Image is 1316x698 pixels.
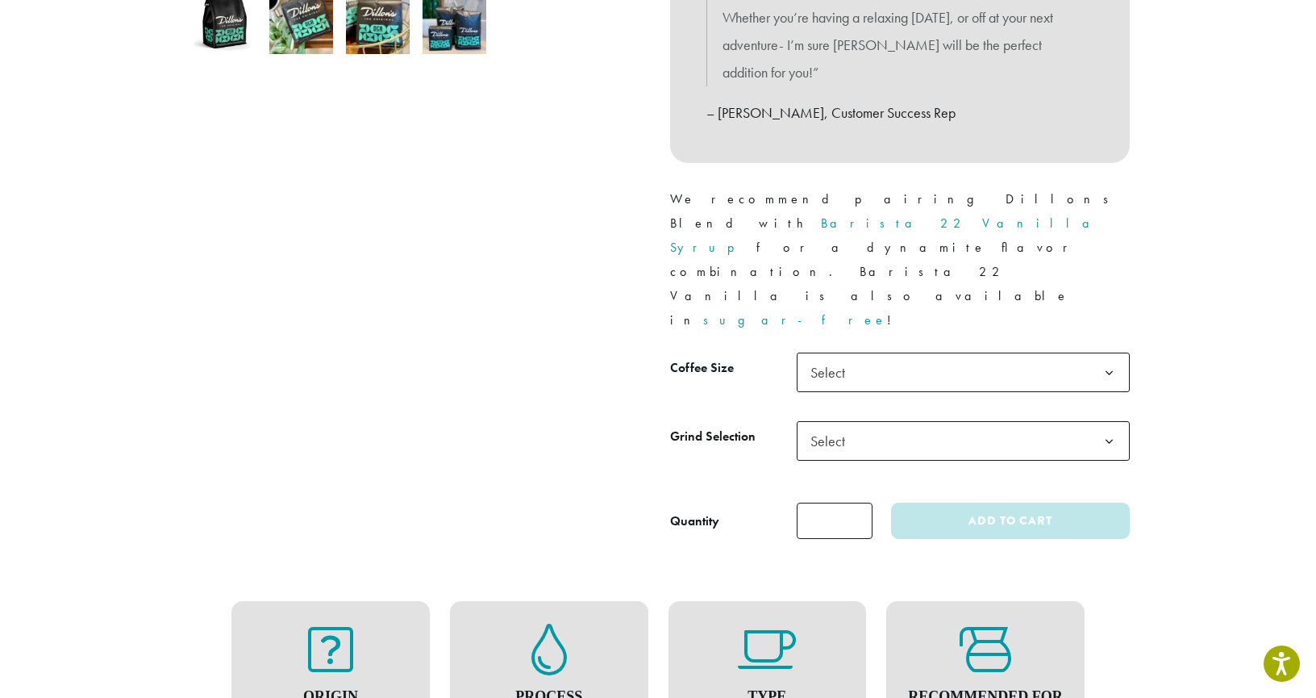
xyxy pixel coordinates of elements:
[891,503,1130,539] button: Add to cart
[670,187,1130,332] p: We recommend pairing Dillons Blend with for a dynamite flavor combination. Barista 22 Vanilla is ...
[723,4,1077,86] p: Whether you’re having a relaxing [DATE], or off at your next adventure- I’m sure [PERSON_NAME] wi...
[797,421,1130,461] span: Select
[670,215,1102,256] a: Barista 22 Vanilla Syrup
[706,99,1093,127] p: – [PERSON_NAME], Customer Success Rep
[670,357,797,380] label: Coffee Size
[804,425,861,457] span: Select
[703,311,887,328] a: sugar-free
[670,512,719,531] div: Quantity
[797,503,872,539] input: Product quantity
[670,425,797,449] label: Grind Selection
[797,353,1130,392] span: Select
[804,357,861,388] span: Select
